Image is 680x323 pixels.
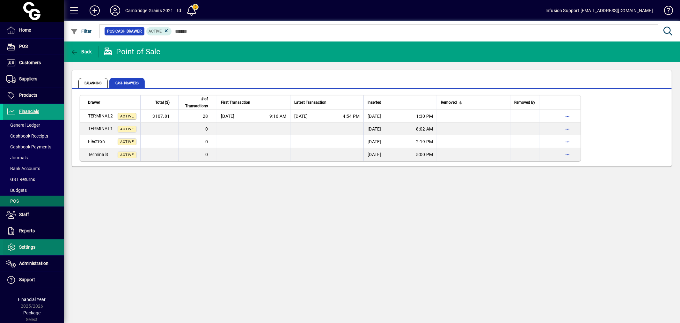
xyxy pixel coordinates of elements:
[3,185,64,196] a: Budgets
[294,99,326,106] span: Latest Transaction
[6,199,19,204] span: POS
[6,133,48,139] span: Cashbook Receipts
[416,126,433,132] span: 8:02 AM
[64,46,99,57] app-page-header-button: Back
[270,113,287,119] span: 9:16 AM
[109,78,145,88] span: Cash Drawers
[125,5,181,16] div: Cambridge Grains 2021 Ltd
[3,39,64,55] a: POS
[368,139,381,145] span: [DATE]
[155,99,170,106] span: Total ($)
[3,207,64,223] a: Staff
[78,78,108,88] span: Balancing
[179,135,217,148] td: 0
[120,153,134,157] span: Active
[183,95,208,109] span: # of Transactions
[69,26,93,37] button: Filter
[19,60,41,65] span: Customers
[562,111,573,121] button: More options
[3,87,64,103] a: Products
[416,139,433,145] span: 2:19 PM
[3,141,64,152] a: Cashbook Payments
[221,99,250,106] span: First Transaction
[179,123,217,135] td: 0
[179,110,217,123] td: 28
[416,151,433,158] span: 5:00 PM
[6,166,40,171] span: Bank Accounts
[6,177,35,182] span: GST Returns
[3,196,64,207] a: POS
[294,99,360,106] div: Latest Transaction
[3,152,64,163] a: Journals
[105,5,125,16] button: Profile
[19,44,28,49] span: POS
[368,99,381,106] span: Inserted
[3,163,64,174] a: Bank Accounts
[120,127,134,131] span: Active
[221,99,286,106] div: First Transaction
[3,174,64,185] a: GST Returns
[19,76,37,81] span: Suppliers
[107,28,142,34] span: POS Cash Drawer
[88,99,136,106] div: Drawer
[6,155,28,160] span: Journals
[368,151,381,158] span: [DATE]
[120,114,134,118] span: Active
[19,261,48,266] span: Administration
[441,99,506,106] div: Removed
[104,47,161,57] div: Point of Sale
[19,228,35,233] span: Reports
[88,151,136,158] div: Terminal3
[146,27,172,35] mat-chip: Status: Active
[659,1,672,22] a: Knowledge Base
[183,95,214,109] div: # of Transactions
[6,188,27,193] span: Budgets
[514,99,535,106] span: Removed By
[23,310,40,315] span: Package
[294,113,308,119] span: [DATE]
[221,113,235,119] span: [DATE]
[3,120,64,131] a: General Ledger
[368,126,381,132] span: [DATE]
[19,109,39,114] span: Financials
[19,212,29,217] span: Staff
[3,131,64,141] a: Cashbook Receipts
[88,138,136,145] div: Electron
[441,99,457,106] span: Removed
[3,55,64,71] a: Customers
[70,49,92,54] span: Back
[3,256,64,272] a: Administration
[343,113,360,119] span: 4:54 PM
[562,149,573,160] button: More options
[84,5,105,16] button: Add
[19,244,35,250] span: Settings
[562,137,573,147] button: More options
[6,123,40,128] span: General Ledger
[3,71,64,87] a: Suppliers
[88,125,136,132] div: TERMINAL1
[140,110,179,123] td: 3107.81
[562,124,573,134] button: More options
[545,5,653,16] div: Infusion Support [EMAIL_ADDRESS][DOMAIN_NAME]
[18,297,46,302] span: Financial Year
[88,99,100,106] span: Drawer
[69,46,93,57] button: Back
[120,140,134,144] span: Active
[19,27,31,33] span: Home
[19,277,35,282] span: Support
[3,272,64,288] a: Support
[144,99,175,106] div: Total ($)
[3,239,64,255] a: Settings
[3,22,64,38] a: Home
[368,113,381,119] span: [DATE]
[3,223,64,239] a: Reports
[19,93,37,98] span: Products
[88,113,136,119] div: TERMINAL2
[149,29,162,34] span: Active
[70,29,92,34] span: Filter
[6,144,51,149] span: Cashbook Payments
[416,113,433,119] span: 1:30 PM
[368,99,433,106] div: Inserted
[179,148,217,161] td: 0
